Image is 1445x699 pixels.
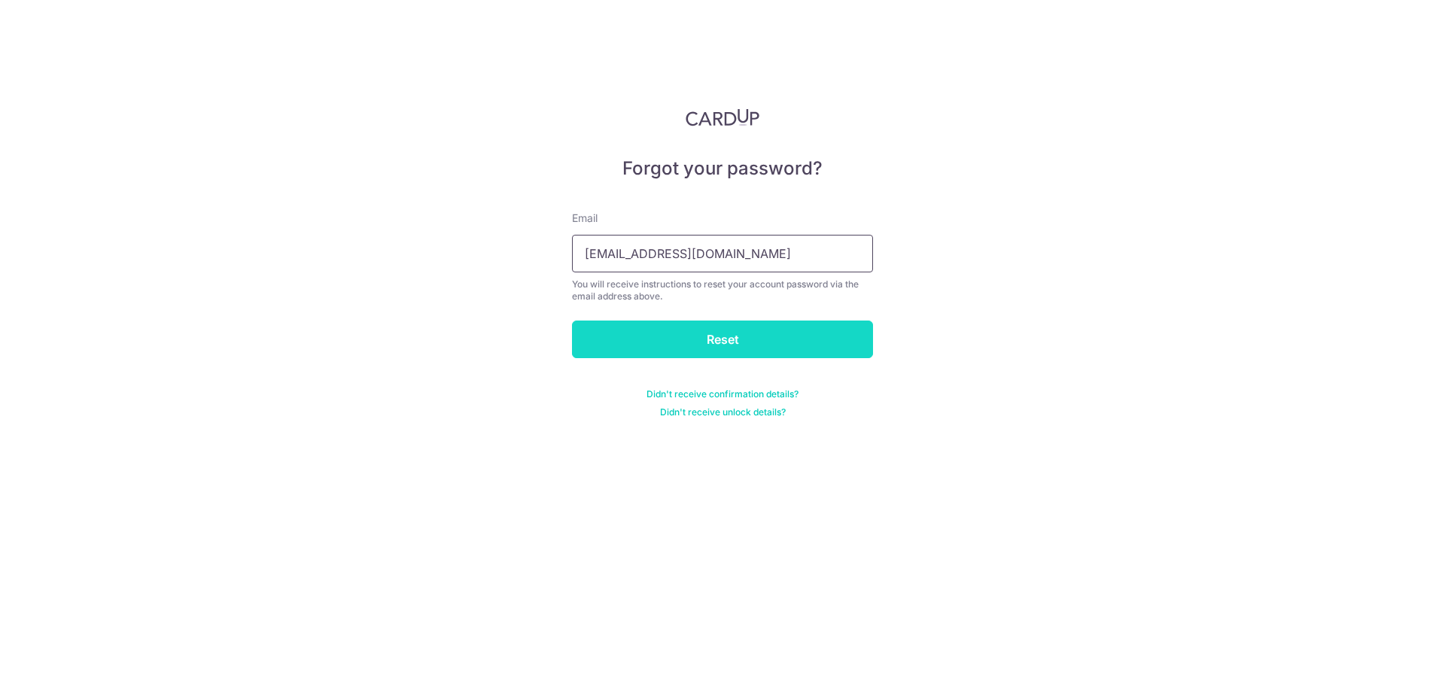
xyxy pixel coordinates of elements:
a: Didn't receive unlock details? [660,406,786,418]
input: Reset [572,321,873,358]
img: CardUp Logo [686,108,759,126]
a: Didn't receive confirmation details? [646,388,799,400]
div: You will receive instructions to reset your account password via the email address above. [572,278,873,302]
h5: Forgot your password? [572,157,873,181]
input: Enter your Email [572,235,873,272]
label: Email [572,211,598,226]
